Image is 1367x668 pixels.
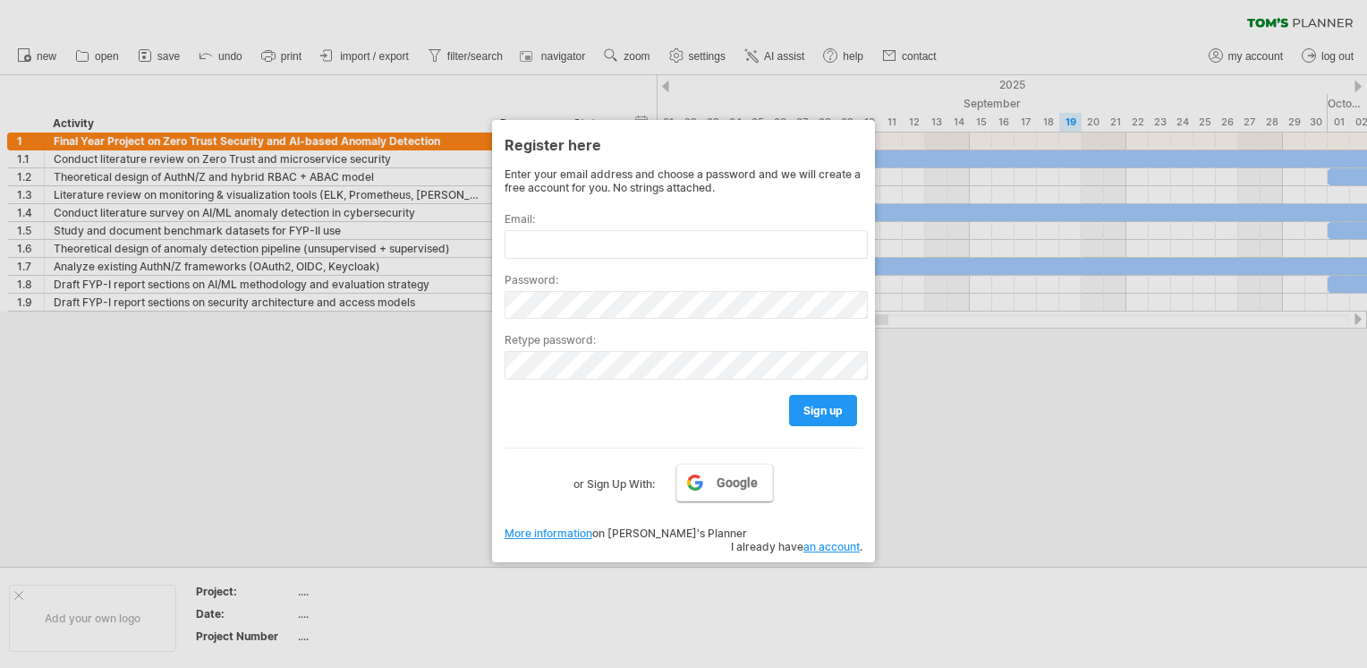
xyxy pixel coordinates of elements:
label: Email: [505,212,862,226]
span: Google [717,475,758,490]
span: sign up [803,404,843,417]
div: Enter your email address and choose a password and we will create a free account for you. No stri... [505,167,862,194]
span: on [PERSON_NAME]'s Planner [505,527,747,540]
a: More information [505,527,592,540]
div: Register here [505,128,862,160]
label: or Sign Up With: [573,464,655,494]
a: Google [676,464,773,501]
span: I already have . [731,540,862,553]
a: an account [803,540,860,553]
label: Retype password: [505,333,862,347]
label: Password: [505,273,862,287]
a: sign up [789,395,857,426]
